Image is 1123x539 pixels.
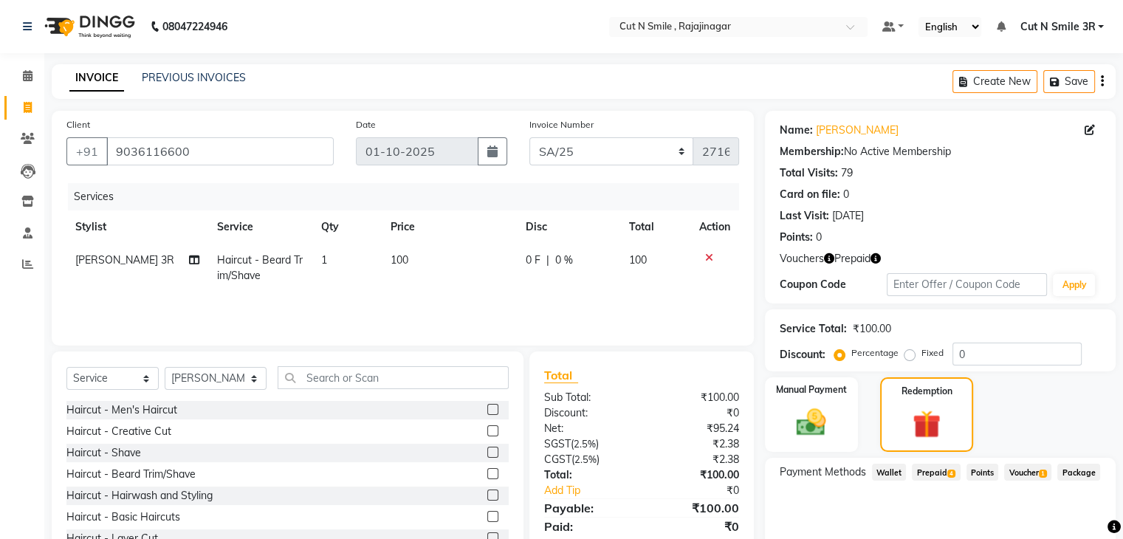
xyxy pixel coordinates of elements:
[952,70,1037,93] button: Create New
[68,183,750,210] div: Services
[533,405,642,421] div: Discount:
[834,251,870,267] span: Prepaid
[312,210,382,244] th: Qty
[780,144,1101,159] div: No Active Membership
[574,438,596,450] span: 2.5%
[1057,464,1100,481] span: Package
[966,464,999,481] span: Points
[544,368,578,383] span: Total
[1004,464,1051,481] span: Voucher
[776,383,847,396] label: Manual Payment
[66,488,213,504] div: Haircut - Hairwash and Styling
[780,144,844,159] div: Membership:
[66,445,141,461] div: Haircut - Shave
[66,467,196,482] div: Haircut - Beard Trim/Shave
[66,509,180,525] div: Haircut - Basic Haircuts
[533,421,642,436] div: Net:
[533,452,642,467] div: ( )
[912,464,960,481] span: Prepaid
[75,253,174,267] span: [PERSON_NAME] 3R
[887,273,1048,296] input: Enter Offer / Coupon Code
[853,321,891,337] div: ₹100.00
[642,499,750,517] div: ₹100.00
[902,385,952,398] label: Redemption
[382,210,517,244] th: Price
[544,437,571,450] span: SGST
[780,165,838,181] div: Total Visits:
[872,464,907,481] span: Wallet
[555,253,573,268] span: 0 %
[780,230,813,245] div: Points:
[1020,19,1095,35] span: Cut N Smile 3R
[832,208,864,224] div: [DATE]
[533,518,642,535] div: Paid:
[642,452,750,467] div: ₹2.38
[533,390,642,405] div: Sub Total:
[787,405,835,439] img: _cash.svg
[1039,470,1047,478] span: 1
[574,453,597,465] span: 2.5%
[66,402,177,418] div: Haircut - Men's Haircut
[1053,274,1095,296] button: Apply
[533,467,642,483] div: Total:
[659,483,749,498] div: ₹0
[321,253,327,267] span: 1
[533,499,642,517] div: Payable:
[66,210,208,244] th: Stylist
[66,137,108,165] button: +91
[690,210,739,244] th: Action
[546,253,549,268] span: |
[843,187,849,202] div: 0
[780,123,813,138] div: Name:
[642,421,750,436] div: ₹95.24
[517,210,620,244] th: Disc
[851,346,899,360] label: Percentage
[533,483,659,498] a: Add Tip
[780,347,825,363] div: Discount:
[642,436,750,452] div: ₹2.38
[529,118,594,131] label: Invoice Number
[780,321,847,337] div: Service Total:
[66,118,90,131] label: Client
[544,453,571,466] span: CGST
[162,6,227,47] b: 08047224946
[356,118,376,131] label: Date
[921,346,944,360] label: Fixed
[947,470,955,478] span: 4
[780,277,887,292] div: Coupon Code
[217,253,303,282] span: Haircut - Beard Trim/Shave
[816,230,822,245] div: 0
[642,467,750,483] div: ₹100.00
[780,251,824,267] span: Vouchers
[391,253,408,267] span: 100
[69,65,124,92] a: INVOICE
[629,253,647,267] span: 100
[278,366,508,389] input: Search or Scan
[208,210,312,244] th: Service
[66,424,171,439] div: Haircut - Creative Cut
[642,405,750,421] div: ₹0
[816,123,899,138] a: [PERSON_NAME]
[526,253,540,268] span: 0 F
[841,165,853,181] div: 79
[620,210,690,244] th: Total
[106,137,334,165] input: Search by Name/Mobile/Email/Code
[642,390,750,405] div: ₹100.00
[38,6,139,47] img: logo
[1043,70,1095,93] button: Save
[642,518,750,535] div: ₹0
[780,208,829,224] div: Last Visit:
[780,187,840,202] div: Card on file:
[904,407,949,442] img: _gift.svg
[142,71,246,84] a: PREVIOUS INVOICES
[533,436,642,452] div: ( )
[780,464,866,480] span: Payment Methods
